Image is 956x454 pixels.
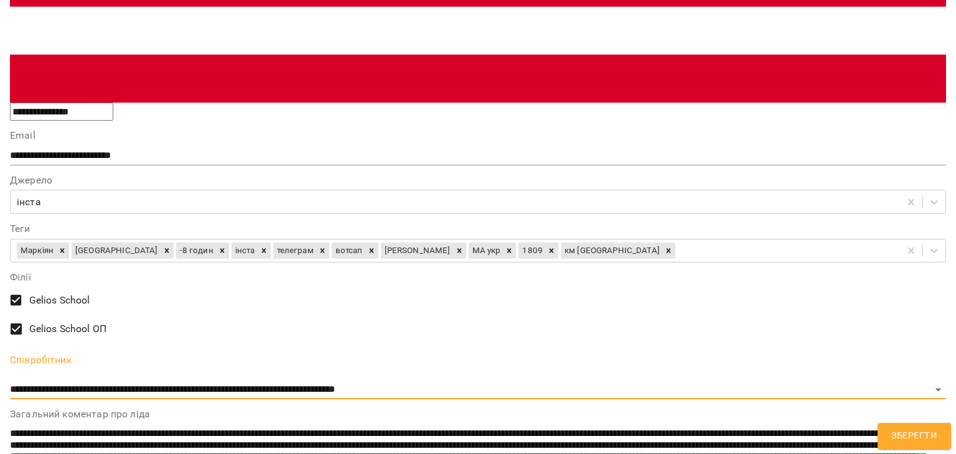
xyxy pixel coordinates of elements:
[72,243,160,259] div: [GEOGRAPHIC_DATA]
[273,243,316,259] div: телеграм
[29,322,106,336] span: Gelios School ОП
[878,423,951,449] button: Зберегти
[29,293,90,308] span: Gelios School
[10,355,946,365] label: Співробітник
[10,409,946,419] label: Загальний коментар про ліда
[332,243,365,259] div: вотсап
[17,243,55,259] div: Маркіян
[381,243,452,259] div: [PERSON_NAME]
[10,131,946,141] label: Email
[10,272,946,282] label: Філії
[518,243,545,259] div: 1809
[891,428,937,444] span: Зберегти
[561,243,662,259] div: км [GEOGRAPHIC_DATA]
[10,175,946,185] label: Джерело
[232,243,257,259] div: інста
[176,243,215,259] div: -8 годин
[17,195,41,210] div: інста
[10,224,946,234] label: Теги
[469,243,503,259] div: МА укр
